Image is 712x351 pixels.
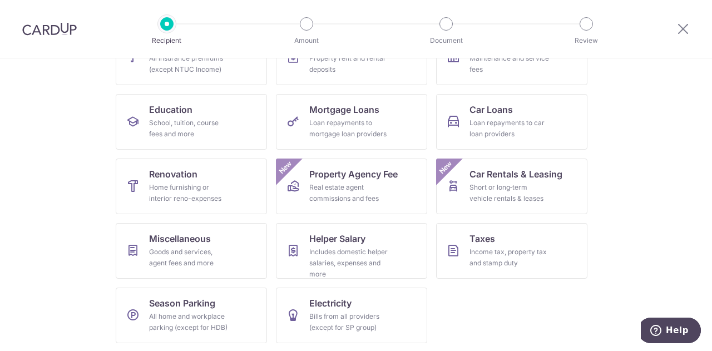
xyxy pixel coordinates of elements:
a: RenovationHome furnishing or interior reno-expenses [116,159,267,214]
iframe: Opens a widget where you can find more information [641,318,701,345]
div: All insurance premiums (except NTUC Income) [149,53,229,75]
div: Real estate agent commissions and fees [309,182,389,204]
div: Bills from all providers (except for SP group) [309,311,389,333]
span: Car Loans [469,103,513,116]
a: Car LoansLoan repayments to car loan providers [436,94,587,150]
span: New [276,159,295,177]
span: Car Rentals & Leasing [469,167,562,181]
span: Help [25,8,48,18]
p: Amount [265,35,348,46]
a: Season ParkingAll home and workplace parking (except for HDB) [116,288,267,343]
div: Property rent and rental deposits [309,53,389,75]
div: Loan repayments to mortgage loan providers [309,117,389,140]
a: Helper SalaryIncludes domestic helper salaries, expenses and more [276,223,427,279]
a: MiscellaneousGoods and services, agent fees and more [116,223,267,279]
span: Mortgage Loans [309,103,379,116]
p: Recipient [126,35,208,46]
span: Miscellaneous [149,232,211,245]
div: Goods and services, agent fees and more [149,246,229,269]
div: Includes domestic helper salaries, expenses and more [309,246,389,280]
p: Review [545,35,627,46]
span: Property Agency Fee [309,167,398,181]
div: Maintenance and service fees [469,53,550,75]
a: TaxesIncome tax, property tax and stamp duty [436,223,587,279]
span: Renovation [149,167,197,181]
span: Season Parking [149,296,215,310]
a: Mortgage LoansLoan repayments to mortgage loan providers [276,94,427,150]
div: Short or long‑term vehicle rentals & leases [469,182,550,204]
span: Education [149,103,192,116]
p: Document [405,35,487,46]
span: Taxes [469,232,495,245]
img: CardUp [22,22,77,36]
a: Car Rentals & LeasingShort or long‑term vehicle rentals & leasesNew [436,159,587,214]
span: New [437,159,455,177]
span: Electricity [309,296,352,310]
a: ElectricityBills from all providers (except for SP group) [276,288,427,343]
span: Helper Salary [309,232,365,245]
div: Home furnishing or interior reno-expenses [149,182,229,204]
a: Property Agency FeeReal estate agent commissions and feesNew [276,159,427,214]
div: All home and workplace parking (except for HDB) [149,311,229,333]
div: Loan repayments to car loan providers [469,117,550,140]
div: Income tax, property tax and stamp duty [469,246,550,269]
div: School, tuition, course fees and more [149,117,229,140]
a: EducationSchool, tuition, course fees and more [116,94,267,150]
